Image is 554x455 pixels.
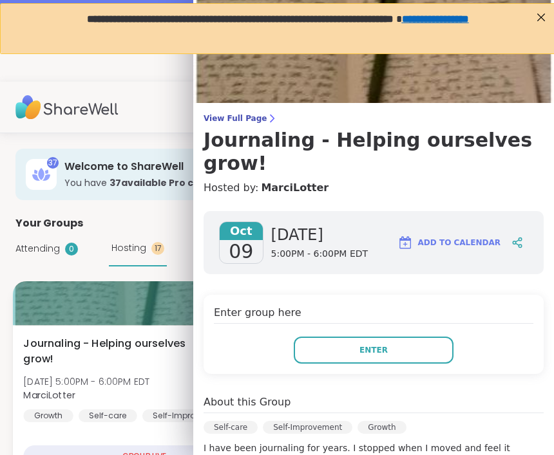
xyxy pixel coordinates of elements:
[294,337,454,364] button: Enter
[204,180,544,196] h4: Hosted by:
[204,395,291,410] h4: About this Group
[23,388,75,401] b: MarciLotter
[271,248,368,261] span: 5:00PM - 6:00PM EDT
[204,421,258,434] div: Self-care
[64,176,407,189] h3: You have to book a coaching group.
[220,222,263,240] span: Oct
[65,243,78,255] div: 0
[214,305,533,324] h4: Enter group here
[204,113,544,175] a: View Full PageJournaling - Helping ourselves grow!
[15,216,83,231] span: Your Groups
[261,180,329,196] a: MarciLotter
[271,225,368,245] span: [DATE]
[79,409,137,422] div: Self-care
[110,176,223,189] b: 37 available Pro credit s
[23,336,206,367] span: Journaling - Helping ourselves grow!
[204,129,544,175] h3: Journaling - Helping ourselves grow!
[359,344,388,356] span: Enter
[47,157,59,169] div: 37
[151,242,164,255] div: 17
[111,241,146,255] span: Hosting
[229,240,253,263] span: 09
[392,227,506,258] button: Add to Calendar
[263,421,352,434] div: Self-Improvement
[358,421,406,434] div: Growth
[23,375,149,388] span: [DATE] 5:00PM - 6:00PM EDT
[15,85,119,130] img: ShareWell Nav Logo
[532,5,549,22] div: Close Step
[204,113,544,124] span: View Full Page
[142,409,236,422] div: Self-Improvement
[64,160,407,174] h3: Welcome to ShareWell
[15,242,60,255] span: Attending
[418,237,501,248] span: Add to Calendar
[23,409,73,422] div: Growth
[397,235,413,250] img: ShareWell Logomark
